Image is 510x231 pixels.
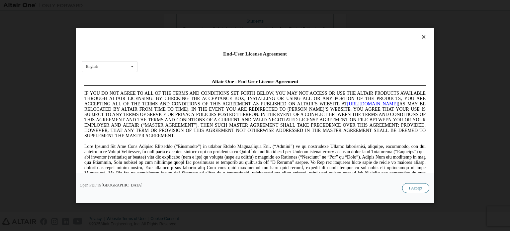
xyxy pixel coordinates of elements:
[130,3,217,8] span: Altair One - End User License Agreement
[82,51,428,57] div: End-User License Agreement
[266,25,316,30] a: [URL][DOMAIN_NAME]
[402,183,429,193] button: I Accept
[3,15,344,62] span: IF YOU DO NOT AGREE TO ALL OF THE TERMS AND CONDITIONS SET FORTH BELOW, YOU MAY NOT ACCESS OR USE...
[86,64,98,68] div: English
[80,183,142,187] a: Open PDF in [GEOGRAPHIC_DATA]
[3,68,344,115] span: Lore Ipsumd Sit Ame Cons Adipisc Elitseddo (“Eiusmodte”) in utlabor Etdolo Magnaaliqua Eni. (“Adm...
